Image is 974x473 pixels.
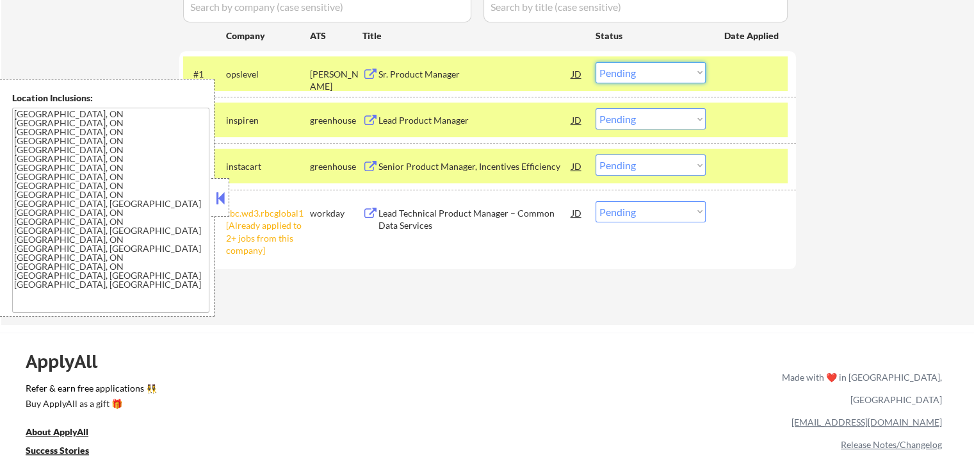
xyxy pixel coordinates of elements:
div: JD [571,62,583,85]
div: Made with ❤️ in [GEOGRAPHIC_DATA], [GEOGRAPHIC_DATA] [777,366,942,411]
a: Success Stories [26,444,106,460]
div: Sr. Product Manager [378,68,572,81]
div: greenhouse [310,114,362,127]
a: Buy ApplyAll as a gift 🎁 [26,397,154,413]
div: Lead Technical Product Manager – Common Data Services [378,207,572,232]
div: opslevel [226,68,310,81]
div: ATS [310,29,362,42]
a: About ApplyAll [26,426,106,442]
div: Title [362,29,583,42]
div: Lead Product Manager [378,114,572,127]
div: #1 [193,68,216,81]
div: instacart [226,160,310,173]
div: greenhouse [310,160,362,173]
u: About ApplyAll [26,426,88,437]
a: [EMAIL_ADDRESS][DOMAIN_NAME] [791,417,942,427]
div: rbc.wd3.rbcglobal1 [Already applied to 2+ jobs from this company] [226,207,310,257]
div: Status [596,24,706,47]
div: Company [226,29,310,42]
div: JD [571,108,583,131]
a: Release Notes/Changelog [841,439,942,450]
div: Buy ApplyAll as a gift 🎁 [26,399,154,408]
div: [PERSON_NAME] [310,68,362,93]
div: Location Inclusions: [12,92,209,104]
a: Refer & earn free applications 👯‍♀️ [26,384,514,397]
div: JD [571,154,583,178]
div: workday [310,207,362,220]
div: Senior Product Manager, Incentives Efficiency [378,160,572,173]
div: inspiren [226,114,310,127]
u: Success Stories [26,445,89,456]
div: JD [571,201,583,224]
div: Date Applied [724,29,781,42]
div: ApplyAll [26,351,112,372]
